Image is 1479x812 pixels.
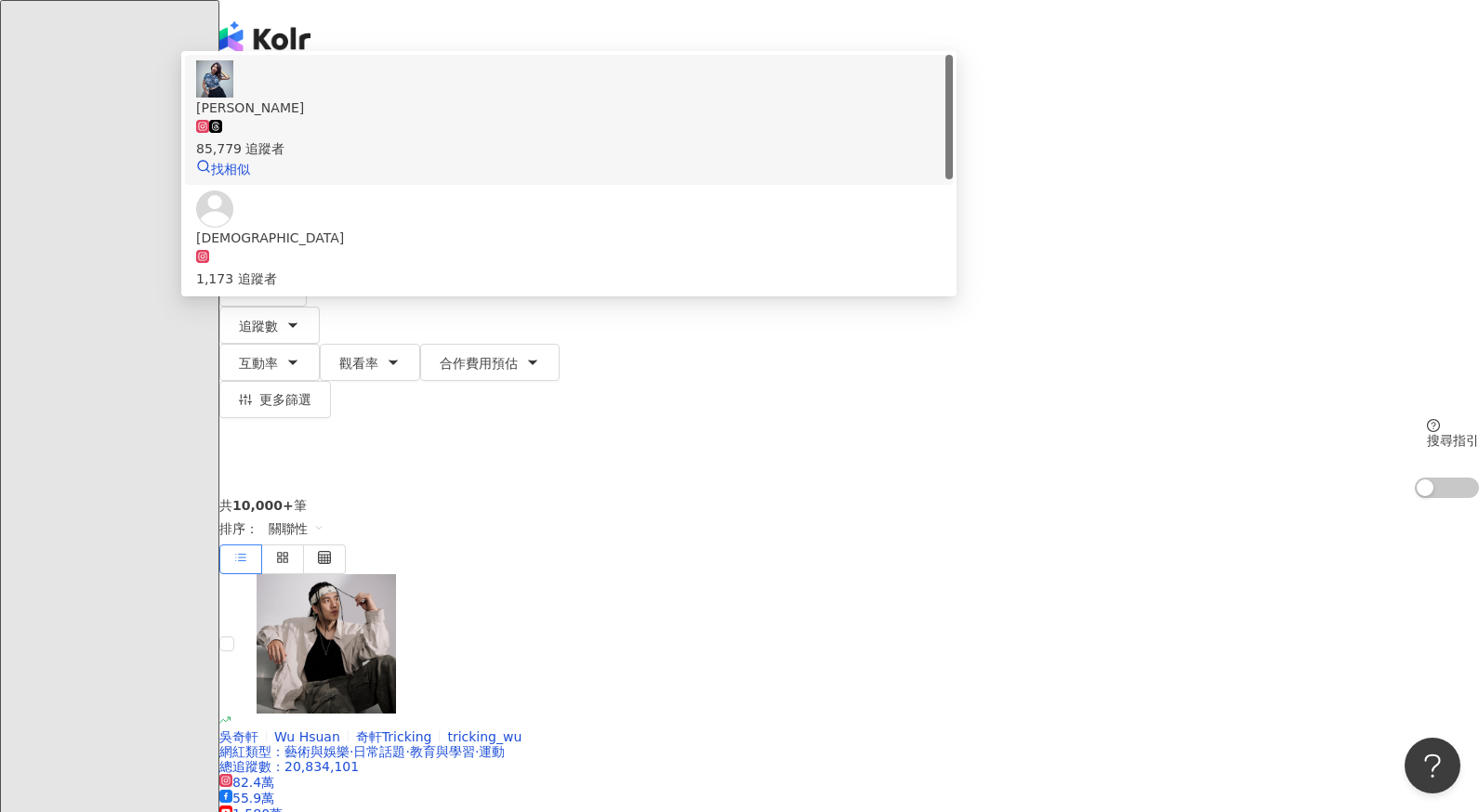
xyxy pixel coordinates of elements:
span: 合作費用預估 [440,356,518,371]
span: 觀看率 [339,356,378,371]
span: · [475,744,479,759]
button: 追蹤數 [219,307,320,344]
span: tricking_wu [447,729,522,744]
img: KOL Avatar [196,60,233,98]
iframe: Help Scout Beacon - Open [1405,738,1460,793]
span: · [350,744,353,759]
span: 互動率 [239,356,278,371]
span: 藝術與娛樂 [284,744,350,759]
img: KOL Avatar [257,574,396,714]
div: [PERSON_NAME] [196,98,942,118]
a: 找相似 [196,162,250,177]
span: 55.9萬 [219,791,274,805]
span: question-circle [1427,419,1440,432]
div: 排序： [219,513,1479,544]
span: 日常話題 [353,744,405,759]
span: 運動 [479,744,505,759]
img: KOL Avatar [196,190,233,228]
button: 合作費用預估 [420,344,560,381]
span: 教育與學習 [410,744,475,759]
span: · [405,744,409,759]
div: [DEMOGRAPHIC_DATA] [196,228,942,248]
div: 網紅類型 ： [219,744,1479,759]
div: 85,779 追蹤者 [196,138,942,159]
img: logo [219,21,310,55]
button: 互動率 [219,344,320,381]
span: 奇軒Tricking [356,729,432,744]
div: 共 筆 [219,498,1479,513]
span: 更多篩選 [259,392,311,407]
span: 10,000+ [232,498,294,513]
span: 關聯性 [269,514,324,544]
button: 更多篩選 [219,381,331,418]
button: 觀看率 [320,344,420,381]
span: 找相似 [211,162,250,177]
span: Wu Hsuan [274,729,340,744]
div: 搜尋指引 [1427,433,1479,448]
span: 吳奇軒 [219,729,258,744]
span: 82.4萬 [219,775,274,790]
div: 總追蹤數 ： 20,834,101 [219,759,1479,774]
span: 追蹤數 [239,319,278,334]
div: 1,173 追蹤者 [196,268,942,289]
